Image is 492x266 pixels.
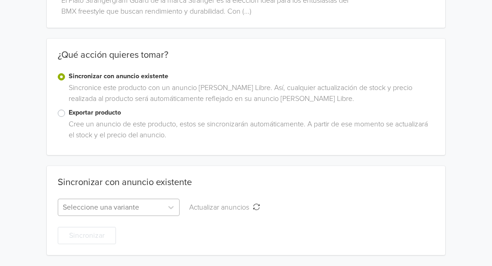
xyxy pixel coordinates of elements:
[65,119,435,144] div: Cree un anuncio de este producto, estos se sincronizarán automáticamente. A partir de ese momento...
[69,108,435,118] label: Exportar producto
[65,82,435,108] div: Sincronice este producto con un anuncio [PERSON_NAME] Libre. Así, cualquier actualización de stoc...
[183,199,266,216] button: Actualizar anuncios
[69,71,435,81] label: Sincronizar con anuncio existente
[58,227,116,244] button: Sincronizar
[189,203,253,212] span: Actualizar anuncios
[47,50,446,71] div: ¿Qué acción quieres tomar?
[58,177,192,188] div: Sincronizar con anuncio existente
